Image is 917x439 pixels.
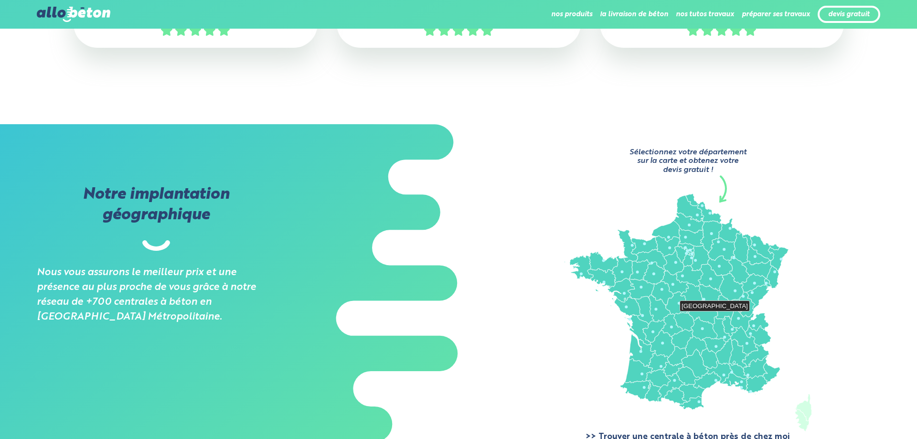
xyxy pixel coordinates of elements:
div: Sélectionnez votre département sur la carte et obtenez votre devis gratuit ! [628,148,747,174]
li: la livraison de béton [600,3,668,26]
li: nos produits [551,3,592,26]
img: allobéton [37,7,110,22]
li: nos tutos travaux [676,3,734,26]
div: [GEOGRAPHIC_DATA] [680,300,750,311]
h2: Notre implantation géographique [37,184,276,251]
a: devis gratuit [828,11,870,19]
i: Nous vous assurons le meilleur prix et une présence au plus proche de vous grâce à notre réseau d... [37,265,276,325]
li: préparer ses travaux [742,3,810,26]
